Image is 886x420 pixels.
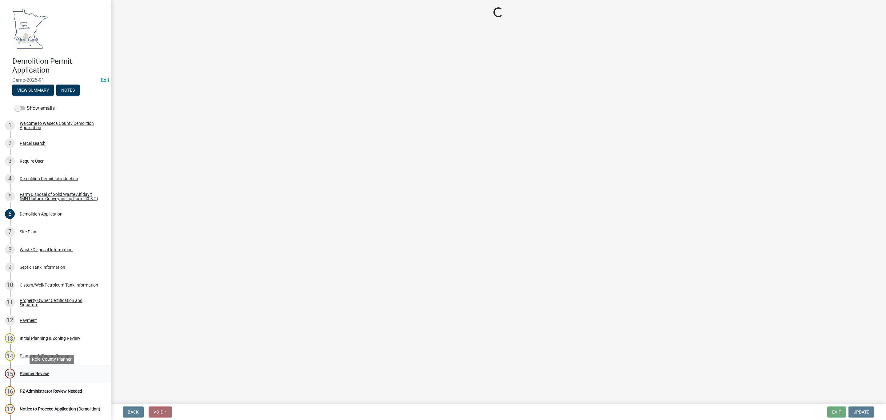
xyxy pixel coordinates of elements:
[20,212,62,216] div: Demolition Application
[5,333,15,343] div: 13
[20,336,80,340] div: Initial Planning & Zoning Review
[154,410,163,414] span: Void
[20,371,49,376] div: Planner Review
[12,6,49,50] img: Waseca County, Minnesota
[101,77,109,83] wm-modal-confirm: Edit Application Number
[20,248,73,252] div: Waste Disposal Information
[20,230,36,234] div: Site Plan
[5,298,15,307] div: 11
[5,138,15,148] div: 2
[20,354,69,358] div: Planning & Zoning Review
[5,351,15,361] div: 14
[5,156,15,166] div: 3
[5,245,15,255] div: 8
[12,85,54,96] button: View Summary
[12,77,98,83] span: Demo-2025-91
[20,192,101,201] div: Farm Disposal of Solid Waste Affidavit (MN Uniform Conveyancing Form 50.3.2)
[20,389,82,393] div: PZ Administrator Review Needed
[853,410,869,414] span: Update
[123,406,144,418] button: Back
[5,121,15,130] div: 1
[20,265,65,269] div: Septic Tank Information
[128,410,139,414] span: Back
[5,280,15,290] div: 10
[848,406,874,418] button: Update
[5,227,15,237] div: 7
[15,105,55,112] label: Show emails
[5,174,15,184] div: 4
[12,57,106,75] h4: Demolition Permit Application
[5,404,15,414] div: 17
[5,262,15,272] div: 9
[20,121,101,130] div: Welcome to Waseca County Demolition Application
[5,386,15,396] div: 16
[5,315,15,325] div: 12
[20,298,101,307] div: Property Owner Certification and Signature
[56,85,80,96] button: Notes
[5,369,15,378] div: 15
[12,88,54,93] wm-modal-confirm: Summary
[5,209,15,219] div: 6
[20,176,78,181] div: Demolition Permit Introduction
[5,192,15,201] div: 5
[149,406,172,418] button: Void
[30,355,74,364] div: Role: County Planner
[20,283,98,287] div: Cistern/Well/Petroleum Tank Information
[56,88,80,93] wm-modal-confirm: Notes
[20,159,44,163] div: Require User
[827,406,846,418] button: Exit
[20,407,100,411] div: Notice to Proceed Application (Demolition)
[101,77,109,83] a: Edit
[20,141,46,145] div: Parcel search
[20,318,37,323] div: Payment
